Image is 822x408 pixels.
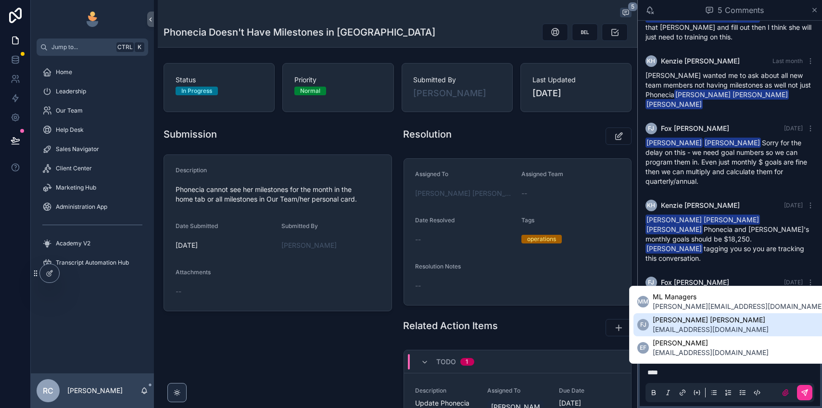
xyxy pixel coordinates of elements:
[784,202,803,209] span: [DATE]
[628,2,638,12] span: 5
[294,75,381,85] span: Priority
[645,138,703,148] span: [PERSON_NAME]
[404,319,498,332] h1: Related Action Items
[176,185,380,204] span: Phonecia cannot see her milestones for the month in the home tab or all milestones in Our Team/he...
[532,75,620,85] span: Last Updated
[56,184,96,191] span: Marketing Hub
[37,179,148,196] a: Marketing Hub
[176,268,211,276] span: Attachments
[416,263,461,270] span: Resolution Notes
[532,87,561,100] p: [DATE]
[645,243,703,254] span: [PERSON_NAME]
[647,57,656,65] span: KH
[56,126,84,134] span: Help Desk
[416,235,421,244] span: --
[645,216,809,262] span: Phonecia and [PERSON_NAME]'s monthly goals should be $18,250. tagging you so you are tracking thi...
[416,189,514,198] a: [PERSON_NAME] [PERSON_NAME]
[176,166,207,174] span: Description
[704,138,761,148] span: [PERSON_NAME]
[37,102,148,119] a: Our Team
[645,99,703,109] span: [PERSON_NAME]
[37,83,148,100] a: Leadership
[56,88,86,95] span: Leadership
[521,170,563,178] span: Assigned Team
[645,13,813,41] span: if this is in a area that [PERSON_NAME] and fill out then I think she will just need to training ...
[640,344,646,352] span: EF
[43,385,53,396] span: RC
[559,387,620,395] span: Due Date
[521,189,527,198] span: --
[661,124,729,133] span: Fox [PERSON_NAME]
[37,235,148,252] a: Academy V2
[527,235,556,243] div: operations
[56,259,129,267] span: Transcript Automation Hub
[416,281,421,291] span: --
[176,241,198,250] p: [DATE]
[772,57,803,64] span: Last month
[653,348,769,357] span: [EMAIL_ADDRESS][DOMAIN_NAME]
[661,278,729,287] span: Fox [PERSON_NAME]
[648,279,655,286] span: FJ
[661,201,740,210] span: Kenzie [PERSON_NAME]
[37,254,148,271] a: Transcript Automation Hub
[56,68,72,76] span: Home
[67,386,123,395] p: [PERSON_NAME]
[116,42,134,52] span: Ctrl
[645,71,811,108] span: [PERSON_NAME] wanted me to ask about all new team members not having milestones as well not just ...
[176,222,218,229] span: Date Submitted
[37,160,148,177] a: Client Center
[37,198,148,216] a: Administration App
[416,217,455,224] span: Date Resolved
[416,387,476,395] span: Description
[645,139,807,185] span: Sorry for the delay on this - we need goal numbers so we can program them in. Even just monthly $...
[645,215,760,225] span: [PERSON_NAME] [PERSON_NAME]
[559,398,582,408] p: [DATE]
[37,121,148,139] a: Help Desk
[416,170,449,178] span: Assigned To
[85,12,100,27] img: App logo
[176,75,263,85] span: Status
[281,241,337,250] a: [PERSON_NAME]
[414,75,501,85] span: Submitted By
[640,321,646,329] span: FJ
[653,315,769,325] span: [PERSON_NAME] [PERSON_NAME]
[521,217,534,224] span: Tags
[645,224,703,234] span: [PERSON_NAME]
[648,125,655,132] span: FJ
[784,279,803,286] span: [DATE]
[136,43,143,51] span: K
[647,202,656,209] span: KH
[653,338,769,348] span: [PERSON_NAME]
[37,64,148,81] a: Home
[620,8,632,19] button: 5
[414,87,487,100] a: [PERSON_NAME]
[404,127,452,141] h1: Resolution
[661,56,740,66] span: Kenzie [PERSON_NAME]
[300,87,320,95] div: Normal
[487,387,548,395] span: Assigned To
[674,89,789,100] span: [PERSON_NAME] [PERSON_NAME]
[56,240,90,247] span: Academy V2
[176,287,181,296] span: --
[784,125,803,132] span: [DATE]
[37,140,148,158] a: Sales Navigator
[181,87,212,95] div: In Progress
[56,165,92,172] span: Client Center
[718,4,764,16] span: 5 Comments
[653,325,769,334] span: [EMAIL_ADDRESS][DOMAIN_NAME]
[281,222,318,229] span: Submitted By
[638,298,648,306] span: MM
[51,43,113,51] span: Jump to...
[31,56,154,285] div: scrollable content
[164,25,435,39] h1: Phonecia Doesn't Have Milestones in [GEOGRAPHIC_DATA]
[37,38,148,56] button: Jump to...CtrlK
[164,127,217,141] h1: Submission
[437,357,456,367] span: Todo
[56,203,107,211] span: Administration App
[466,358,468,366] div: 1
[56,145,99,153] span: Sales Navigator
[56,107,83,115] span: Our Team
